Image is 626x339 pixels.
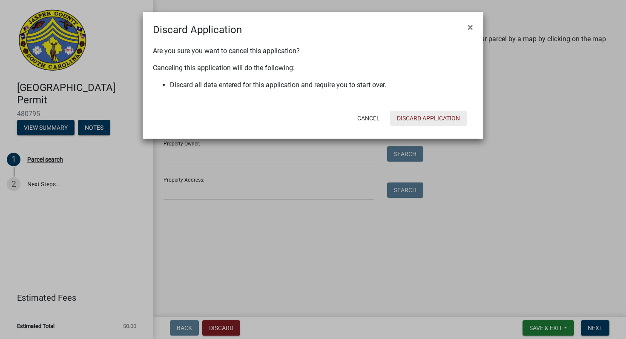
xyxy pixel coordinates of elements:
[153,63,473,73] p: Canceling this application will do the following:
[350,111,387,126] button: Cancel
[390,111,467,126] button: Discard Application
[170,80,473,90] li: Discard all data entered for this application and require you to start over.
[153,46,473,56] p: Are you sure you want to cancel this application?
[461,15,480,39] button: Close
[153,22,242,37] h4: Discard Application
[468,21,473,33] span: ×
